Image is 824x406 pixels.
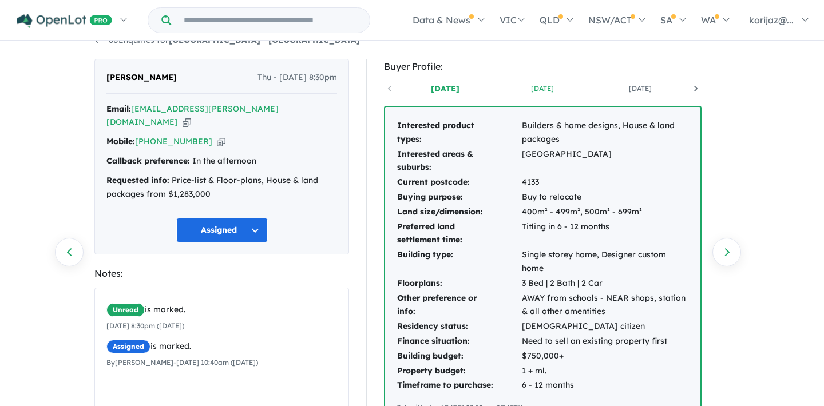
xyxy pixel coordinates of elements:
td: Floorplans: [397,276,521,291]
td: Interested product types: [397,118,521,147]
td: 1 + ml. [521,364,689,379]
td: Other preference or info: [397,291,521,320]
div: Notes: [94,266,349,281]
td: Need to sell an existing property first [521,334,689,349]
span: korijaz@... [749,14,794,26]
span: Unread [106,303,145,317]
td: Residency status: [397,319,521,334]
td: Finance situation: [397,334,521,349]
td: Single storey home, Designer custom home [521,248,689,276]
td: Building budget: [397,349,521,364]
td: $750,000+ [521,349,689,364]
td: 400m² - 499m², 500m² - 699m² [521,205,689,220]
td: Builders & home designs, House & land packages [521,118,689,147]
td: Building type: [397,248,521,276]
small: [DATE] 8:30pm ([DATE]) [106,321,184,330]
span: Assigned [106,340,150,353]
td: Interested areas & suburbs: [397,147,521,176]
button: Assigned [176,218,268,242]
td: Timeframe to purchase: [397,378,521,393]
td: Preferred land settlement time: [397,220,521,248]
strong: Requested info: [106,175,169,185]
img: Openlot PRO Logo White [17,14,112,28]
div: is marked. [106,340,337,353]
a: [DATE] [592,83,689,94]
input: Try estate name, suburb, builder or developer [173,8,367,33]
td: [GEOGRAPHIC_DATA] [521,147,689,176]
td: 6 - 12 months [521,378,689,393]
td: Land size/dimension: [397,205,521,220]
td: Buy to relocate [521,190,689,205]
a: [EMAIL_ADDRESS][PERSON_NAME][DOMAIN_NAME] [106,104,279,128]
td: 4133 [521,175,689,190]
td: Buying purpose: [397,190,521,205]
small: By [PERSON_NAME] - [DATE] 10:40am ([DATE]) [106,358,258,367]
button: Copy [217,136,225,148]
td: Property budget: [397,364,521,379]
div: In the afternoon [106,154,337,168]
strong: Mobile: [106,136,135,146]
a: [DATE] [397,83,494,94]
td: [DEMOGRAPHIC_DATA] citizen [521,319,689,334]
td: 3 Bed | 2 Bath | 2 Car [521,276,689,291]
span: [PERSON_NAME] [106,71,177,85]
strong: Email: [106,104,131,114]
a: [DATE] [494,83,591,94]
td: AWAY from schools - NEAR shops, station & all other amentities [521,291,689,320]
div: Buyer Profile: [384,59,702,74]
strong: Callback preference: [106,156,190,166]
td: Current postcode: [397,175,521,190]
span: Thu - [DATE] 8:30pm [257,71,337,85]
div: Price-list & Floor-plans, House & land packages from $1,283,000 [106,174,337,201]
td: Titling in 6 - 12 months [521,220,689,248]
button: Copy [183,116,191,128]
div: is marked. [106,303,337,317]
a: [PHONE_NUMBER] [135,136,212,146]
